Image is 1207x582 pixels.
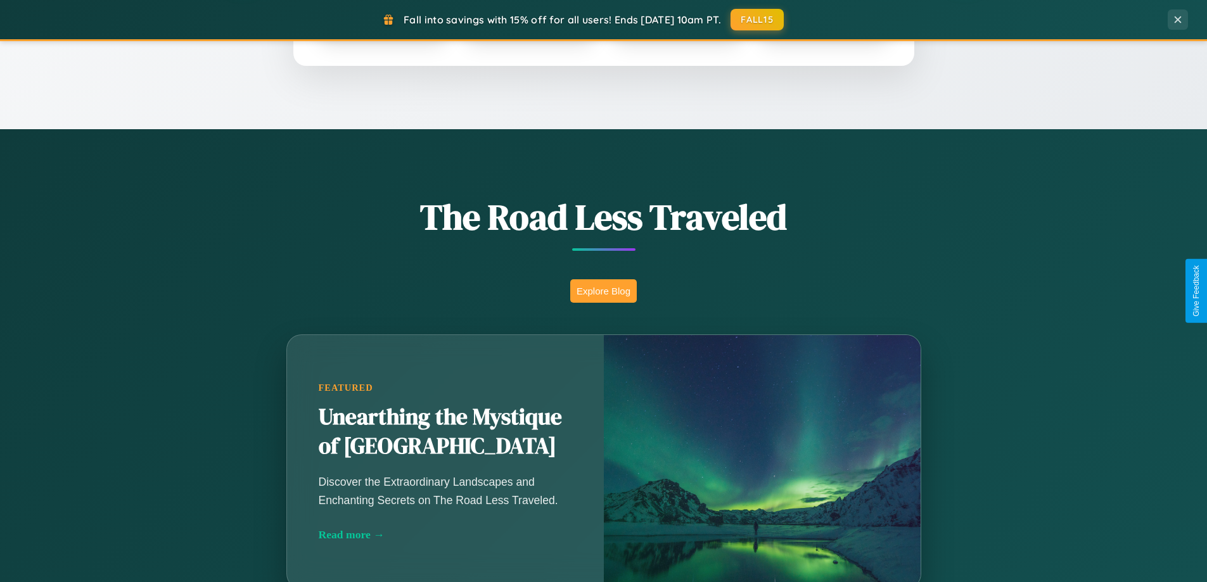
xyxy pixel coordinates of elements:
p: Discover the Extraordinary Landscapes and Enchanting Secrets on The Road Less Traveled. [319,473,572,509]
div: Read more → [319,528,572,541]
h2: Unearthing the Mystique of [GEOGRAPHIC_DATA] [319,403,572,461]
div: Featured [319,383,572,393]
button: Explore Blog [570,279,637,303]
h1: The Road Less Traveled [224,193,984,241]
div: Give Feedback [1192,265,1201,317]
span: Fall into savings with 15% off for all users! Ends [DATE] 10am PT. [404,13,721,26]
button: FALL15 [731,9,784,30]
